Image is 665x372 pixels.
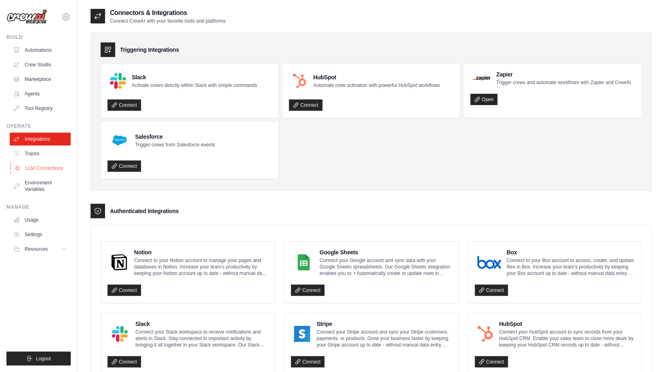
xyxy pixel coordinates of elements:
[132,82,257,89] p: Activate crews directly within Slack with simple commands
[110,207,179,215] h3: Authenticated Integrations
[293,254,314,271] img: Google Sheets Logo
[496,70,631,78] h4: Zapier
[6,352,71,366] button: Logout
[110,8,226,18] h2: Connectors & Integrations
[6,9,47,25] img: Logo
[135,329,268,348] p: Connect your Slack workspace to receive notifications and alerts in Slack. Stay connected to impo...
[110,131,129,150] img: Salesforce Logo
[10,133,71,146] a: Integrations
[320,257,452,277] p: Connect your Google account and sync data with your Google Sheets spreadsheets. Our Google Sheets...
[6,123,71,129] div: Operate
[135,320,268,328] h4: Slack
[132,73,257,81] h4: Slack
[10,243,71,256] button: Resources
[10,102,71,115] a: Tool Registry
[110,18,226,24] p: Connect CrewAI with your favorite tools and platforms
[10,228,71,241] a: Settings
[291,285,325,296] a: Connect
[320,248,452,256] h4: Google Sheets
[317,320,451,328] h4: Stripe
[499,329,635,348] p: Connect your HubSpot account to sync records from your HubSpot CRM. Enable your sales team to clo...
[313,73,440,81] h4: HubSpot
[135,133,215,141] h4: Salesforce
[496,79,631,86] p: Trigger crews and automate workflows with Zapier and CrewAI
[10,44,71,57] a: Automations
[10,87,71,100] a: Agents
[293,326,311,342] img: Stripe Logo
[475,285,509,296] a: Connect
[25,246,48,252] span: Resources
[313,82,440,89] p: Automate crew activation with powerful HubSpot workflows
[108,161,141,172] a: Connect
[471,94,498,105] a: Open
[110,254,129,271] img: Notion Logo
[108,99,141,111] a: Connect
[291,73,308,89] img: HubSpot Logo
[473,76,491,80] img: Zapier Logo
[11,162,72,175] a: LLM Connections
[475,356,509,368] a: Connect
[134,248,268,256] h4: Notion
[135,142,215,148] p: Trigger crews from Salesforce events
[6,34,71,40] div: Build
[120,46,179,54] h3: Triggering Integrations
[10,58,71,71] a: Crew Studio
[10,73,71,86] a: Marketplace
[36,355,51,362] span: Logout
[507,248,635,256] h4: Box
[108,285,141,296] a: Connect
[10,213,71,226] a: Usage
[499,320,635,328] h4: HubSpot
[477,254,501,271] img: Box Logo
[108,356,141,368] a: Connect
[110,326,130,342] img: Slack Logo
[10,147,71,160] a: Traces
[6,204,71,210] div: Manage
[10,176,71,196] a: Environment Variables
[507,257,635,277] p: Connect to your Box account to access, create, and update files in Box. Increase your team’s prod...
[110,73,126,89] img: Slack Logo
[134,257,268,277] p: Connect to your Notion account to manage your pages and databases in Notion. Increase your team’s...
[317,329,451,348] p: Connect your Stripe account and sync your Stripe customers, payments, or products. Grow your busi...
[291,356,325,368] a: Connect
[289,99,323,111] a: Connect
[477,326,494,342] img: HubSpot Logo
